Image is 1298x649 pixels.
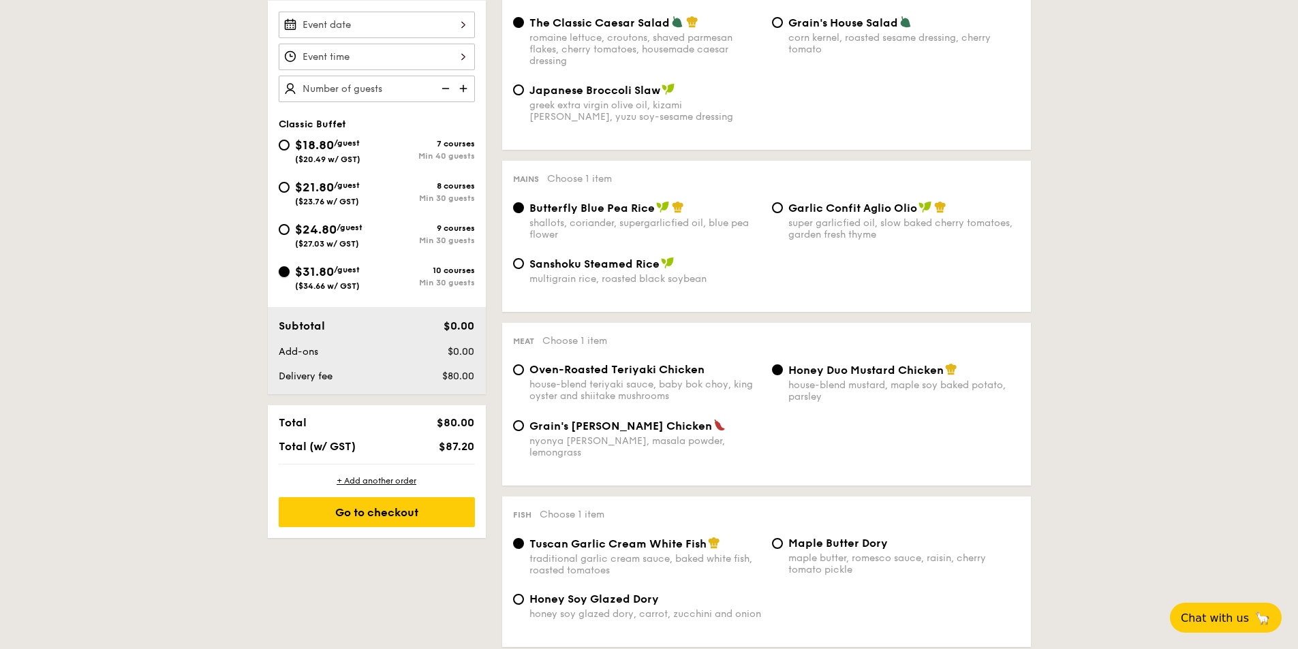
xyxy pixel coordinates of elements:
div: 8 courses [377,181,475,191]
div: Min 30 guests [377,236,475,245]
span: $24.80 [295,222,337,237]
div: 7 courses [377,139,475,148]
input: Tuscan Garlic Cream White Fishtraditional garlic cream sauce, baked white fish, roasted tomatoes [513,538,524,549]
input: Number of guests [279,76,475,102]
span: Grain's House Salad [788,16,898,29]
div: 9 courses [377,223,475,233]
span: $80.00 [437,416,474,429]
input: Japanese Broccoli Slawgreek extra virgin olive oil, kizami [PERSON_NAME], yuzu soy-sesame dressing [513,84,524,95]
div: + Add another order [279,475,475,486]
span: $87.20 [439,440,474,453]
div: multigrain rice, roasted black soybean [529,273,761,285]
span: $21.80 [295,180,334,195]
span: Total [279,416,307,429]
span: $80.00 [442,370,474,382]
div: traditional garlic cream sauce, baked white fish, roasted tomatoes [529,553,761,576]
span: The Classic Caesar Salad [529,16,670,29]
span: ($23.76 w/ GST) [295,197,359,206]
div: shallots, coriander, supergarlicfied oil, blue pea flower [529,217,761,240]
span: $0.00 [448,346,474,358]
span: /guest [334,180,360,190]
span: /guest [337,223,362,232]
span: ($34.66 w/ GST) [295,281,360,291]
div: Go to checkout [279,497,475,527]
span: /guest [334,265,360,274]
input: $18.80/guest($20.49 w/ GST)7 coursesMin 40 guests [279,140,290,151]
div: house-blend teriyaki sauce, baby bok choy, king oyster and shiitake mushrooms [529,379,761,402]
span: Honey Soy Glazed Dory [529,592,659,605]
span: Japanese Broccoli Slaw [529,84,660,97]
img: icon-vegan.f8ff3823.svg [918,201,932,213]
input: Maple Butter Dorymaple butter, romesco sauce, raisin, cherry tomato pickle [772,538,783,549]
span: $31.80 [295,264,334,279]
input: Grain's [PERSON_NAME] Chickennyonya [PERSON_NAME], masala powder, lemongrass [513,420,524,431]
span: /guest [334,138,360,148]
span: Butterfly Blue Pea Rice [529,202,655,215]
span: Subtotal [279,319,325,332]
span: ($27.03 w/ GST) [295,239,359,249]
span: Total (w/ GST) [279,440,356,453]
img: icon-reduce.1d2dbef1.svg [434,76,454,101]
div: 10 courses [377,266,475,275]
div: Min 40 guests [377,151,475,161]
span: $18.80 [295,138,334,153]
span: Honey Duo Mustard Chicken [788,364,944,377]
div: Min 30 guests [377,278,475,287]
input: Oven-Roasted Teriyaki Chickenhouse-blend teriyaki sauce, baby bok choy, king oyster and shiitake ... [513,364,524,375]
div: honey soy glazed dory, carrot, zucchini and onion [529,608,761,620]
img: icon-chef-hat.a58ddaea.svg [945,363,957,375]
span: Meat [513,336,534,346]
div: nyonya [PERSON_NAME], masala powder, lemongrass [529,435,761,458]
input: Event time [279,44,475,70]
img: icon-chef-hat.a58ddaea.svg [672,201,684,213]
div: corn kernel, roasted sesame dressing, cherry tomato [788,32,1020,55]
img: icon-vegetarian.fe4039eb.svg [671,16,683,28]
input: Garlic Confit Aglio Oliosuper garlicfied oil, slow baked cherry tomatoes, garden fresh thyme [772,202,783,213]
span: Tuscan Garlic Cream White Fish [529,537,707,550]
input: Honey Soy Glazed Doryhoney soy glazed dory, carrot, zucchini and onion [513,594,524,605]
button: Chat with us🦙 [1170,603,1282,633]
span: Fish [513,510,531,520]
span: Garlic Confit Aglio Olio [788,202,917,215]
img: icon-chef-hat.a58ddaea.svg [708,537,720,549]
input: Honey Duo Mustard Chickenhouse-blend mustard, maple soy baked potato, parsley [772,364,783,375]
span: Chat with us [1181,612,1249,624]
span: Oven-Roasted Teriyaki Chicken [529,363,705,376]
input: $24.80/guest($27.03 w/ GST)9 coursesMin 30 guests [279,224,290,235]
span: Mains [513,174,539,184]
span: $0.00 [444,319,474,332]
span: ($20.49 w/ GST) [295,155,360,164]
input: Sanshoku Steamed Ricemultigrain rice, roasted black soybean [513,258,524,269]
img: icon-add.58712e84.svg [454,76,475,101]
span: Sanshoku Steamed Rice [529,257,660,270]
div: romaine lettuce, croutons, shaved parmesan flakes, cherry tomatoes, housemade caesar dressing [529,32,761,67]
div: Min 30 guests [377,193,475,203]
span: Grain's [PERSON_NAME] Chicken [529,420,712,432]
input: $31.80/guest($34.66 w/ GST)10 coursesMin 30 guests [279,266,290,277]
span: Add-ons [279,346,318,358]
span: Maple Butter Dory [788,537,888,550]
img: icon-chef-hat.a58ddaea.svg [934,201,946,213]
input: Grain's House Saladcorn kernel, roasted sesame dressing, cherry tomato [772,17,783,28]
span: Choose 1 item [542,335,607,347]
span: Classic Buffet [279,118,346,130]
span: Choose 1 item [540,509,604,520]
span: Choose 1 item [547,173,612,185]
img: icon-chef-hat.a58ddaea.svg [686,16,698,28]
span: 🦙 [1254,610,1271,626]
img: icon-vegetarian.fe4039eb.svg [899,16,912,28]
input: The Classic Caesar Saladromaine lettuce, croutons, shaved parmesan flakes, cherry tomatoes, house... [513,17,524,28]
div: house-blend mustard, maple soy baked potato, parsley [788,379,1020,402]
img: icon-spicy.37a8142b.svg [713,419,726,431]
img: icon-vegan.f8ff3823.svg [656,201,670,213]
div: greek extra virgin olive oil, kizami [PERSON_NAME], yuzu soy-sesame dressing [529,99,761,123]
img: icon-vegan.f8ff3823.svg [661,257,675,269]
input: Event date [279,12,475,38]
span: Delivery fee [279,370,333,382]
div: super garlicfied oil, slow baked cherry tomatoes, garden fresh thyme [788,217,1020,240]
div: maple butter, romesco sauce, raisin, cherry tomato pickle [788,552,1020,575]
input: Butterfly Blue Pea Riceshallots, coriander, supergarlicfied oil, blue pea flower [513,202,524,213]
img: icon-vegan.f8ff3823.svg [662,83,675,95]
input: $21.80/guest($23.76 w/ GST)8 coursesMin 30 guests [279,182,290,193]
